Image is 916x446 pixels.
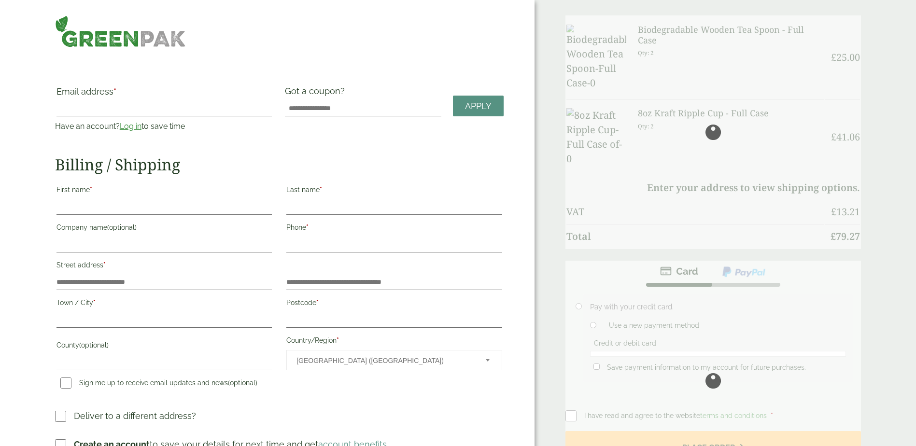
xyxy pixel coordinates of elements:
[337,336,339,344] abbr: required
[120,122,141,131] a: Log in
[107,223,137,231] span: (optional)
[56,258,272,275] label: Street address
[56,183,272,199] label: First name
[453,96,504,116] a: Apply
[56,296,272,312] label: Town / City
[306,223,309,231] abbr: required
[90,186,92,194] abbr: required
[79,341,109,349] span: (optional)
[60,377,71,389] input: Sign me up to receive email updates and news(optional)
[286,350,502,370] span: Country/Region
[56,221,272,237] label: Company name
[74,409,196,422] p: Deliver to a different address?
[93,299,96,307] abbr: required
[465,101,492,111] span: Apply
[228,379,257,387] span: (optional)
[296,350,472,371] span: United Kingdom (UK)
[113,86,116,97] abbr: required
[316,299,319,307] abbr: required
[56,338,272,355] label: County
[286,183,502,199] label: Last name
[55,15,186,47] img: GreenPak Supplies
[286,221,502,237] label: Phone
[286,296,502,312] label: Postcode
[56,379,261,390] label: Sign me up to receive email updates and news
[55,155,504,174] h2: Billing / Shipping
[285,86,349,101] label: Got a coupon?
[55,121,273,132] p: Have an account? to save time
[320,186,322,194] abbr: required
[286,334,502,350] label: Country/Region
[56,87,272,101] label: Email address
[103,261,106,269] abbr: required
